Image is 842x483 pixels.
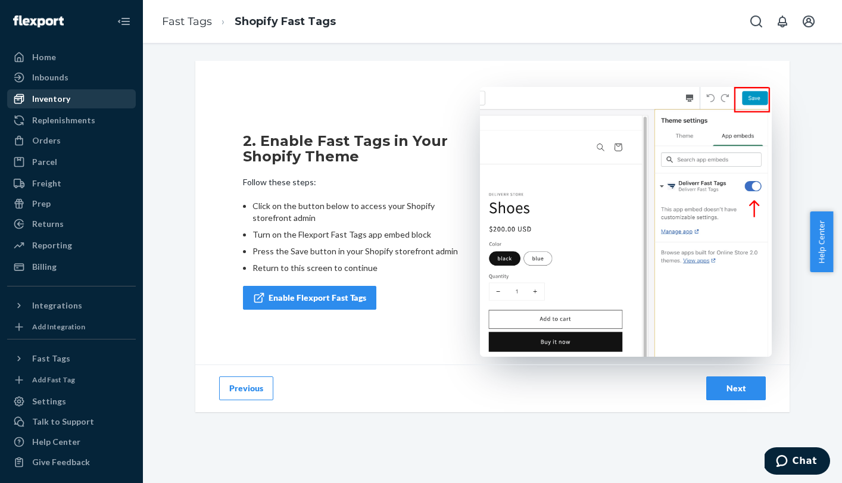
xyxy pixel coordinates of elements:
[7,349,136,368] button: Fast Tags
[7,373,136,387] a: Add Fast Tag
[7,214,136,233] a: Returns
[235,15,336,28] a: Shopify Fast Tags
[32,416,94,428] div: Talk to Support
[32,156,57,168] div: Parcel
[32,322,85,332] div: Add Integration
[32,71,68,83] div: Inbounds
[152,4,345,39] ol: breadcrumbs
[32,135,61,147] div: Orders
[7,257,136,276] a: Billing
[32,395,66,407] div: Settings
[32,375,75,385] div: Add Fast Tag
[252,200,461,224] li: Click on the button below to access your Shopify storefront admin
[32,218,64,230] div: Returns
[162,15,212,28] a: Fast Tags
[32,177,61,189] div: Freight
[243,133,461,165] h5: 2. Enable Fast Tags in Your Shopify Theme
[7,48,136,67] a: Home
[32,51,56,63] div: Home
[32,261,57,273] div: Billing
[7,296,136,315] button: Integrations
[32,300,82,311] div: Integrations
[32,93,70,105] div: Inventory
[7,320,136,334] a: Add Integration
[7,152,136,172] a: Parcel
[7,174,136,193] a: Freight
[219,376,273,400] button: Previous
[32,114,95,126] div: Replenishments
[7,236,136,255] a: Reporting
[252,229,461,241] li: Turn on the Flexport Fast Tags app embed block
[765,447,830,477] iframe: Opens a widget where you can chat to one of our agents
[797,10,821,33] button: Open account menu
[32,353,70,364] div: Fast Tags
[744,10,768,33] button: Open Search Box
[7,68,136,87] a: Inbounds
[112,10,136,33] button: Close Navigation
[32,436,80,448] div: Help Center
[7,89,136,108] a: Inventory
[243,286,376,310] a: Enable Flexport Fast Tags
[7,111,136,130] a: Replenishments
[252,262,461,274] li: Return to this screen to continue
[32,198,51,210] div: Prep
[7,392,136,411] a: Settings
[7,194,136,213] a: Prep
[771,10,794,33] button: Open notifications
[13,15,64,27] img: Flexport logo
[252,245,461,257] li: Press the Save button in your Shopify storefront admin
[7,412,136,431] button: Talk to Support
[32,456,90,468] div: Give Feedback
[810,211,833,272] button: Help Center
[716,382,756,394] div: Next
[706,376,766,400] button: Next
[480,87,772,357] img: Enable Fast Tags in Shopify
[243,176,461,188] p: Follow these steps:
[32,239,72,251] div: Reporting
[7,432,136,451] a: Help Center
[7,453,136,472] button: Give Feedback
[7,131,136,150] a: Orders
